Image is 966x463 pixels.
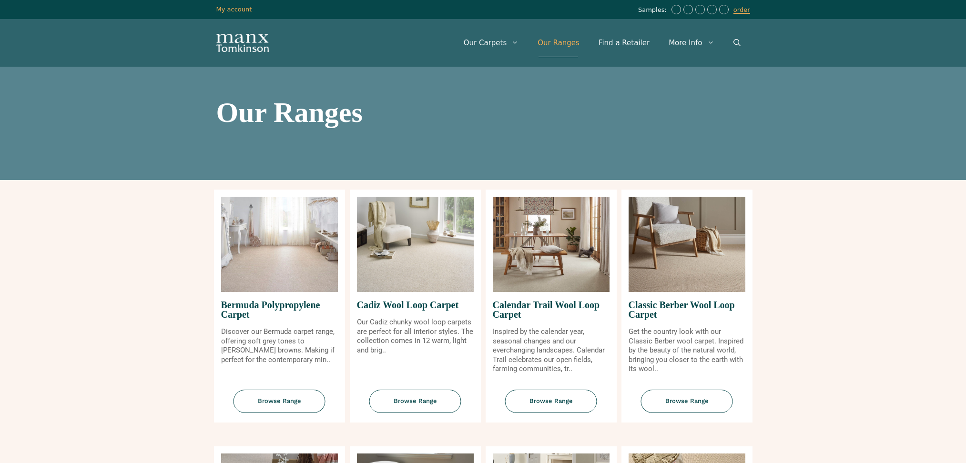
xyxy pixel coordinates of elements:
span: Classic Berber Wool Loop Carpet [629,292,745,327]
p: Our Cadiz chunky wool loop carpets are perfect for all interior styles. The collection comes in 1... [357,318,474,355]
span: Browse Range [505,390,597,413]
img: Manx Tomkinson [216,34,269,52]
a: Our Carpets [454,29,529,57]
a: Open Search Bar [724,29,750,57]
a: My account [216,6,252,13]
span: Browse Range [641,390,733,413]
a: Our Ranges [528,29,589,57]
p: Inspired by the calendar year, seasonal changes and our everchanging landscapes. Calendar Trail c... [493,327,610,374]
a: Browse Range [486,390,617,423]
img: Cadiz Wool Loop Carpet [357,197,474,292]
span: Calendar Trail Wool Loop Carpet [493,292,610,327]
a: More Info [659,29,723,57]
img: Calendar Trail Wool Loop Carpet [493,197,610,292]
span: Samples: [638,6,669,14]
a: Browse Range [621,390,752,423]
img: Classic Berber Wool Loop Carpet [629,197,745,292]
img: Bermuda Polypropylene Carpet [221,197,338,292]
span: Browse Range [369,390,461,413]
span: Bermuda Polypropylene Carpet [221,292,338,327]
span: Cadiz Wool Loop Carpet [357,292,474,318]
a: Browse Range [350,390,481,423]
p: Get the country look with our Classic Berber wool carpet. Inspired by the beauty of the natural w... [629,327,745,374]
a: order [733,6,750,14]
h1: Our Ranges [216,98,750,127]
p: Discover our Bermuda carpet range, offering soft grey tones to [PERSON_NAME] browns. Making if pe... [221,327,338,364]
nav: Primary [454,29,750,57]
span: Browse Range [234,390,325,413]
a: Find a Retailer [589,29,659,57]
a: Browse Range [214,390,345,423]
